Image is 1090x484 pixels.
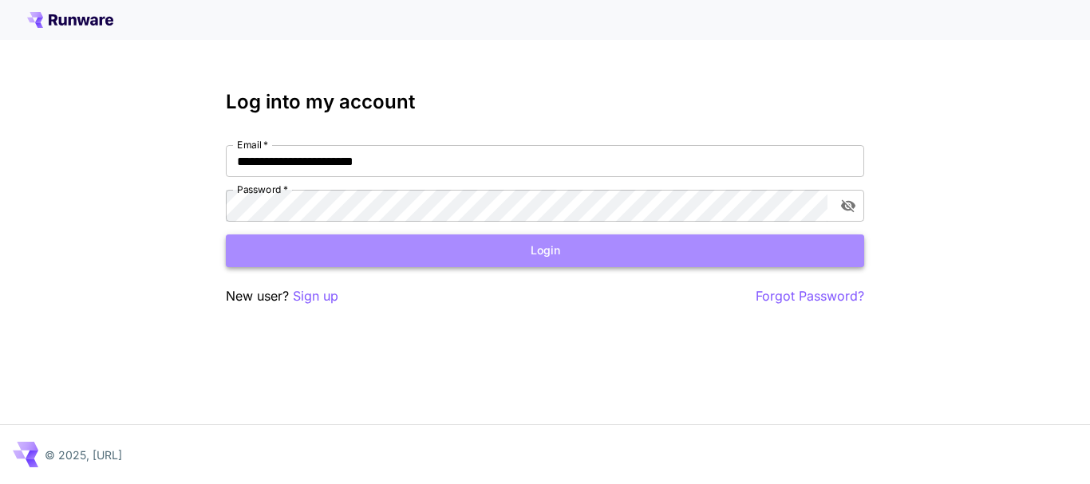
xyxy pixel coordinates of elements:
[237,183,288,196] label: Password
[226,91,864,113] h3: Log into my account
[237,138,268,151] label: Email
[834,191,863,220] button: toggle password visibility
[293,286,338,306] button: Sign up
[226,286,338,306] p: New user?
[226,234,864,267] button: Login
[756,286,864,306] button: Forgot Password?
[45,447,122,463] p: © 2025, [URL]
